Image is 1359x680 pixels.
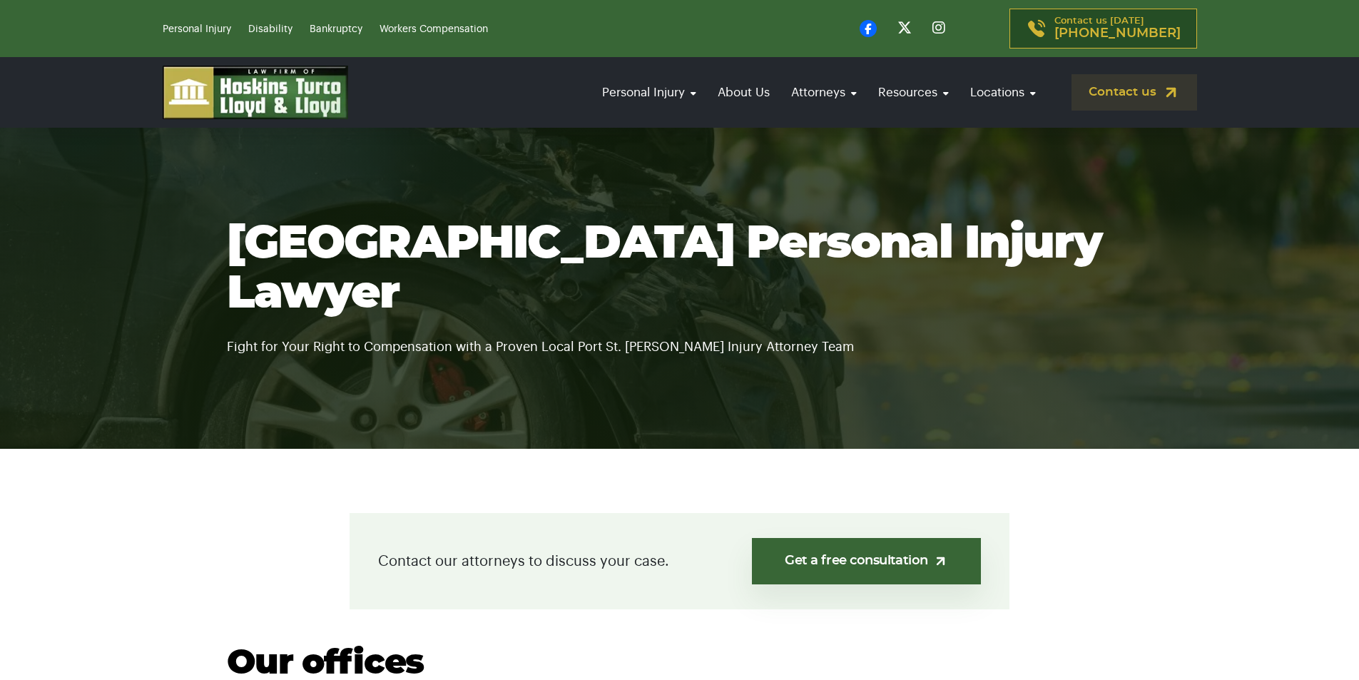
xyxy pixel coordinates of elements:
[163,66,348,119] img: logo
[248,24,292,34] a: Disability
[711,72,777,113] a: About Us
[310,24,362,34] a: Bankruptcy
[1072,74,1197,111] a: Contact us
[933,554,948,569] img: arrow-up-right-light.svg
[784,72,864,113] a: Attorneys
[380,24,488,34] a: Workers Compensation
[752,538,981,584] a: Get a free consultation
[163,24,231,34] a: Personal Injury
[871,72,956,113] a: Resources
[227,219,1133,319] h1: [GEOGRAPHIC_DATA] Personal Injury Lawyer
[1054,16,1181,41] p: Contact us [DATE]
[227,319,1133,357] p: Fight for Your Right to Compensation with a Proven Local Port St. [PERSON_NAME] Injury Attorney Team
[1009,9,1197,49] a: Contact us [DATE][PHONE_NUMBER]
[350,513,1009,609] div: Contact our attorneys to discuss your case.
[595,72,703,113] a: Personal Injury
[963,72,1043,113] a: Locations
[1054,26,1181,41] span: [PHONE_NUMBER]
